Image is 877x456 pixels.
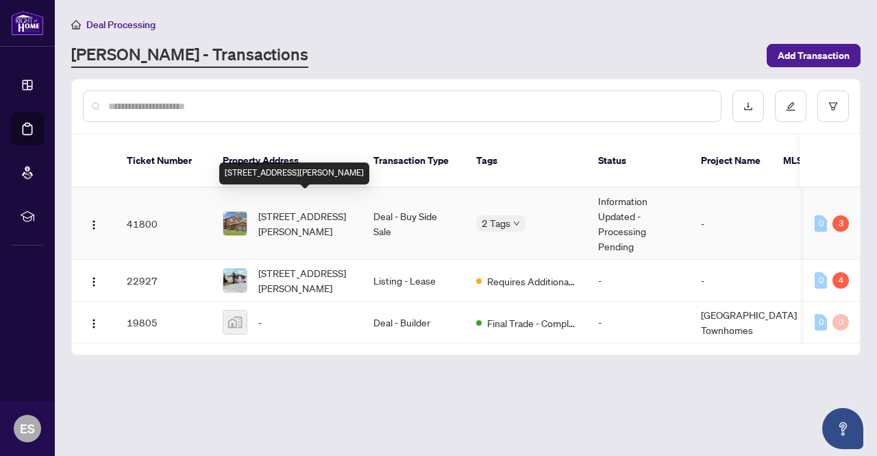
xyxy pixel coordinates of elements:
span: Add Transaction [778,45,850,67]
button: edit [775,91,806,122]
div: 0 [815,314,827,331]
span: - [258,315,262,330]
button: Open asap [822,408,863,449]
img: thumbnail-img [223,212,247,235]
span: Final Trade - Completed [487,315,576,331]
img: Logo [88,276,99,287]
div: 4 [832,272,849,289]
span: filter [828,101,838,111]
td: 19805 [116,302,212,344]
span: Requires Additional Docs [487,274,576,289]
span: [STREET_ADDRESS][PERSON_NAME] [258,265,351,296]
span: [STREET_ADDRESS][PERSON_NAME] [258,208,351,239]
span: ES [20,419,35,438]
span: home [71,20,81,29]
td: [GEOGRAPHIC_DATA] Townhomes [690,302,808,344]
img: thumbnail-img [223,311,247,334]
span: edit [786,101,795,111]
button: download [732,91,764,122]
button: Add Transaction [767,44,861,67]
td: - [690,260,808,302]
img: thumbnail-img [223,269,247,292]
button: Logo [83,213,105,235]
a: [PERSON_NAME] - Transactions [71,43,308,68]
div: 3 [832,215,849,232]
th: Transaction Type [362,134,465,188]
span: down [513,220,520,227]
button: Logo [83,311,105,333]
div: 0 [815,215,827,232]
td: Deal - Builder [362,302,465,344]
td: - [690,188,808,260]
div: [STREET_ADDRESS][PERSON_NAME] [219,163,369,184]
th: Ticket Number [116,134,212,188]
th: Project Name [690,134,772,188]
button: Logo [83,269,105,291]
div: 0 [832,314,849,331]
td: 22927 [116,260,212,302]
td: 41800 [116,188,212,260]
span: download [743,101,753,111]
th: MLS # [772,134,854,188]
td: - [587,302,690,344]
th: Tags [465,134,587,188]
td: Listing - Lease [362,260,465,302]
img: Logo [88,318,99,329]
td: Deal - Buy Side Sale [362,188,465,260]
td: - [587,260,690,302]
img: logo [11,10,44,36]
td: Information Updated - Processing Pending [587,188,690,260]
th: Property Address [212,134,362,188]
button: filter [817,91,849,122]
th: Status [587,134,690,188]
span: Deal Processing [86,19,156,31]
div: 0 [815,272,827,289]
img: Logo [88,219,99,230]
span: 2 Tags [482,215,510,231]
